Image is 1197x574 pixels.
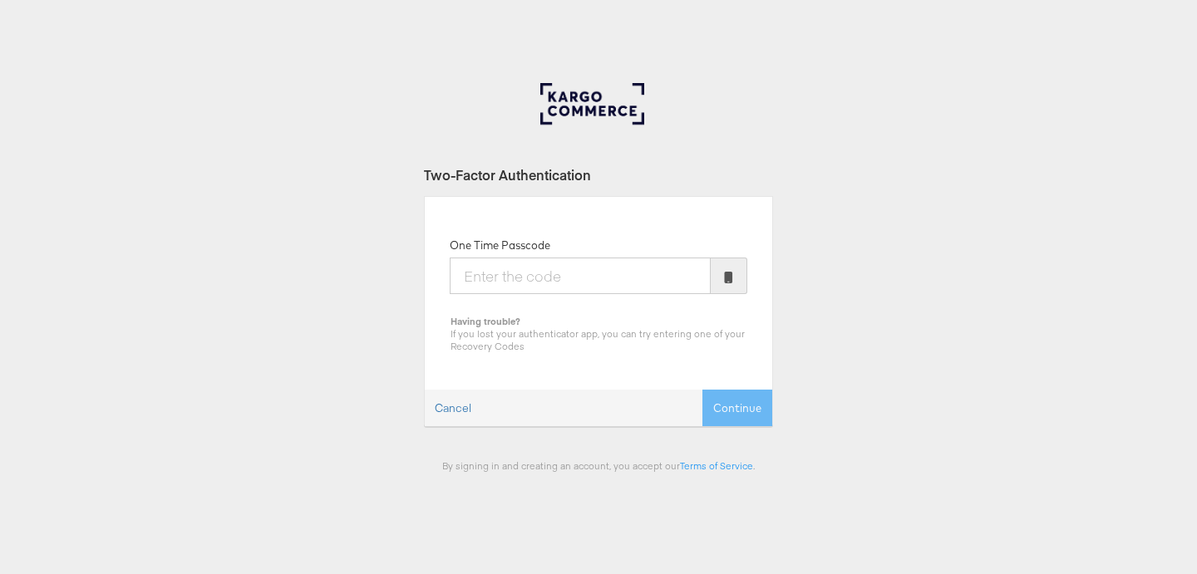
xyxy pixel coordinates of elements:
[424,165,773,184] div: Two-Factor Authentication
[424,459,773,472] div: By signing in and creating an account, you accept our .
[450,258,711,294] input: Enter the code
[425,390,481,426] a: Cancel
[451,327,745,352] span: If you lost your authenticator app, you can try entering one of your Recovery Codes
[451,315,520,327] b: Having trouble?
[680,459,753,472] a: Terms of Service
[450,238,550,253] label: One Time Passcode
